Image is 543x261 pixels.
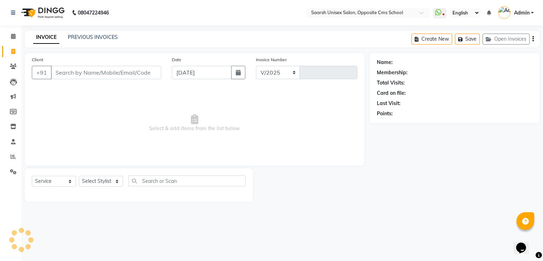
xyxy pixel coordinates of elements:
input: Search by Name/Mobile/Email/Code [51,66,161,79]
a: INVOICE [33,31,59,44]
label: Date [172,57,181,63]
div: Total Visits: [377,79,405,87]
img: Admin [498,6,510,19]
iframe: chat widget [513,233,536,254]
b: 08047224946 [78,3,109,23]
div: Points: [377,110,393,117]
button: Save [455,34,480,45]
label: Client [32,57,43,63]
span: Select & add items from the list below [32,88,357,158]
button: Create New [411,34,452,45]
span: Admin [514,9,530,17]
div: Last Visit: [377,100,401,107]
img: logo [18,3,66,23]
button: Open Invoices [483,34,530,45]
a: PREVIOUS INVOICES [68,34,118,40]
div: Name: [377,59,393,66]
input: Search or Scan [128,175,246,186]
label: Invoice Number [256,57,287,63]
div: Membership: [377,69,408,76]
div: Card on file: [377,89,406,97]
button: +91 [32,66,52,79]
